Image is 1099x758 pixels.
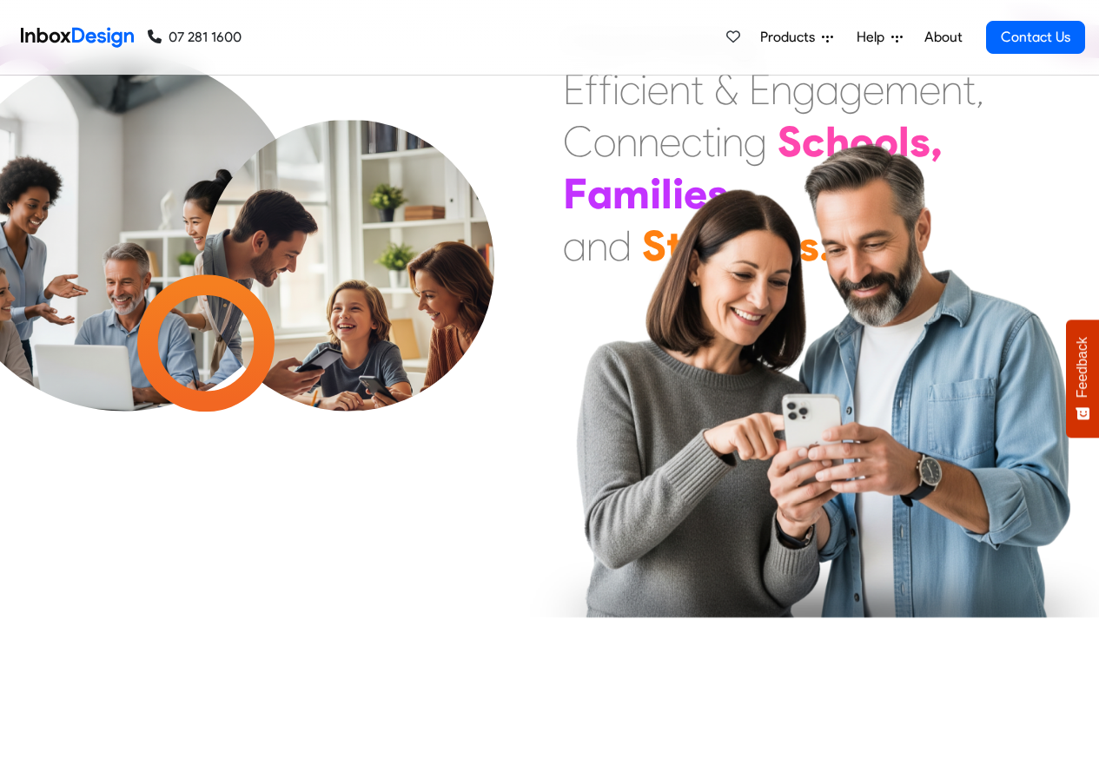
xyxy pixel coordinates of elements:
div: n [771,63,792,115]
div: , [930,115,943,168]
div: n [669,63,691,115]
a: Help [850,20,910,55]
div: C [563,115,593,168]
div: c [681,115,702,168]
a: Contact Us [986,21,1085,54]
div: f [599,63,612,115]
div: t [702,115,715,168]
div: f [585,63,599,115]
div: n [941,63,963,115]
span: Help [857,27,891,48]
div: E [563,63,585,115]
div: e [919,63,941,115]
div: s [910,115,930,168]
div: n [638,115,659,168]
div: c [802,115,825,168]
div: n [616,115,638,168]
div: g [744,115,767,168]
div: g [792,63,816,115]
div: i [640,63,647,115]
span: Feedback [1075,337,1090,398]
div: S [778,115,802,168]
div: t [963,63,976,115]
div: i [612,63,619,115]
div: a [816,63,839,115]
div: c [619,63,640,115]
div: o [874,115,898,168]
div: l [898,115,910,168]
a: About [919,20,967,55]
button: Feedback - Show survey [1066,320,1099,438]
div: i [715,115,722,168]
div: o [593,115,616,168]
div: e [863,63,884,115]
div: , [976,63,984,115]
img: parents_with_child.png [167,120,531,484]
div: & [714,63,738,115]
a: 07 281 1600 [148,27,242,48]
div: E [749,63,771,115]
div: m [884,63,919,115]
div: h [825,115,850,168]
div: t [691,63,704,115]
div: o [850,115,874,168]
div: e [647,63,669,115]
div: n [722,115,744,168]
div: e [659,115,681,168]
span: Products [760,27,822,48]
a: Products [753,20,840,55]
div: g [839,63,863,115]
